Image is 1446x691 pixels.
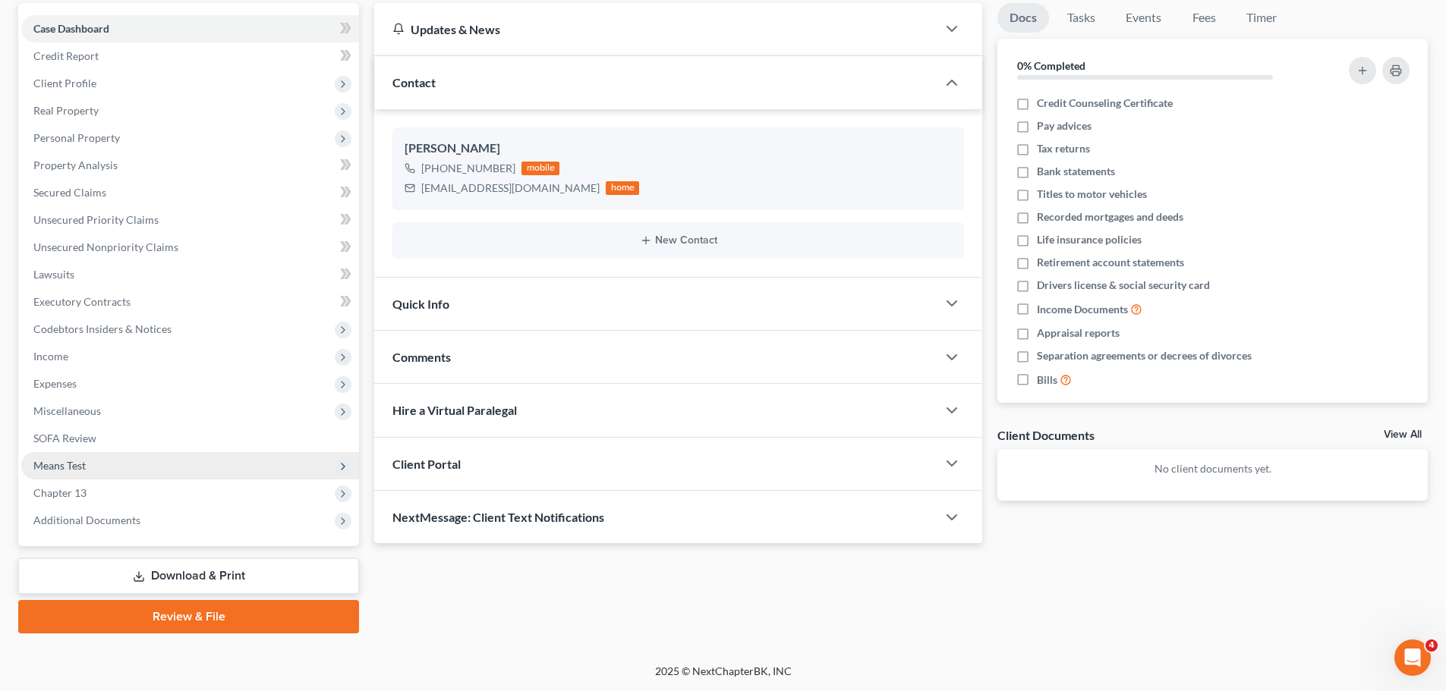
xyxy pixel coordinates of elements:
[1037,187,1147,202] span: Titles to motor vehicles
[405,234,952,247] button: New Contact
[33,186,106,199] span: Secured Claims
[33,350,68,363] span: Income
[392,75,436,90] span: Contact
[33,486,87,499] span: Chapter 13
[21,42,359,70] a: Credit Report
[21,206,359,234] a: Unsecured Priority Claims
[1037,232,1142,247] span: Life insurance policies
[392,510,604,524] span: NextMessage: Client Text Notifications
[1017,59,1085,72] strong: 0% Completed
[1037,372,1057,388] span: Bills
[392,457,461,471] span: Client Portal
[21,15,359,42] a: Case Dashboard
[1037,255,1184,270] span: Retirement account statements
[392,350,451,364] span: Comments
[1037,348,1252,363] span: Separation agreements or decrees of divorces
[392,403,517,417] span: Hire a Virtual Paralegal
[1426,639,1438,652] span: 4
[33,104,99,117] span: Real Property
[1384,429,1422,440] a: View All
[291,664,1156,691] div: 2025 © NextChapterBK, INC
[1037,302,1128,317] span: Income Documents
[21,261,359,288] a: Lawsuits
[606,181,639,195] div: home
[33,268,74,281] span: Lawsuits
[21,234,359,261] a: Unsecured Nonpriority Claims
[392,297,449,311] span: Quick Info
[33,22,109,35] span: Case Dashboard
[997,3,1049,33] a: Docs
[405,140,952,158] div: [PERSON_NAME]
[521,162,559,175] div: mobile
[1037,325,1120,341] span: Appraisal reports
[33,514,140,526] span: Additional Documents
[1037,278,1210,293] span: Drivers license & social security card
[1037,141,1090,156] span: Tax returns
[1037,96,1173,111] span: Credit Counseling Certificate
[33,322,172,335] span: Codebtors Insiders & Notices
[21,179,359,206] a: Secured Claims
[33,295,131,308] span: Executory Contracts
[421,181,600,196] div: [EMAIL_ADDRESS][DOMAIN_NAME]
[33,131,120,144] span: Personal Property
[33,459,86,472] span: Means Test
[18,600,359,633] a: Review & File
[1114,3,1173,33] a: Events
[1037,118,1092,133] span: Pay advices
[1037,164,1115,179] span: Bank statements
[1180,3,1228,33] a: Fees
[21,288,359,316] a: Executory Contracts
[21,425,359,452] a: SOFA Review
[33,213,159,226] span: Unsecured Priority Claims
[18,558,359,594] a: Download & Print
[33,404,101,417] span: Miscellaneous
[33,377,77,390] span: Expenses
[33,240,178,253] span: Unsecured Nonpriority Claims
[21,152,359,179] a: Property Analysis
[33,432,96,444] span: SOFA Review
[1234,3,1289,33] a: Timer
[1010,461,1416,476] p: No client documents yet.
[392,21,918,37] div: Updates & News
[421,161,515,176] div: [PHONE_NUMBER]
[1394,639,1431,676] iframe: Intercom live chat
[1037,209,1183,225] span: Recorded mortgages and deeds
[33,159,118,171] span: Property Analysis
[33,77,96,90] span: Client Profile
[997,427,1095,443] div: Client Documents
[33,49,99,62] span: Credit Report
[1055,3,1107,33] a: Tasks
